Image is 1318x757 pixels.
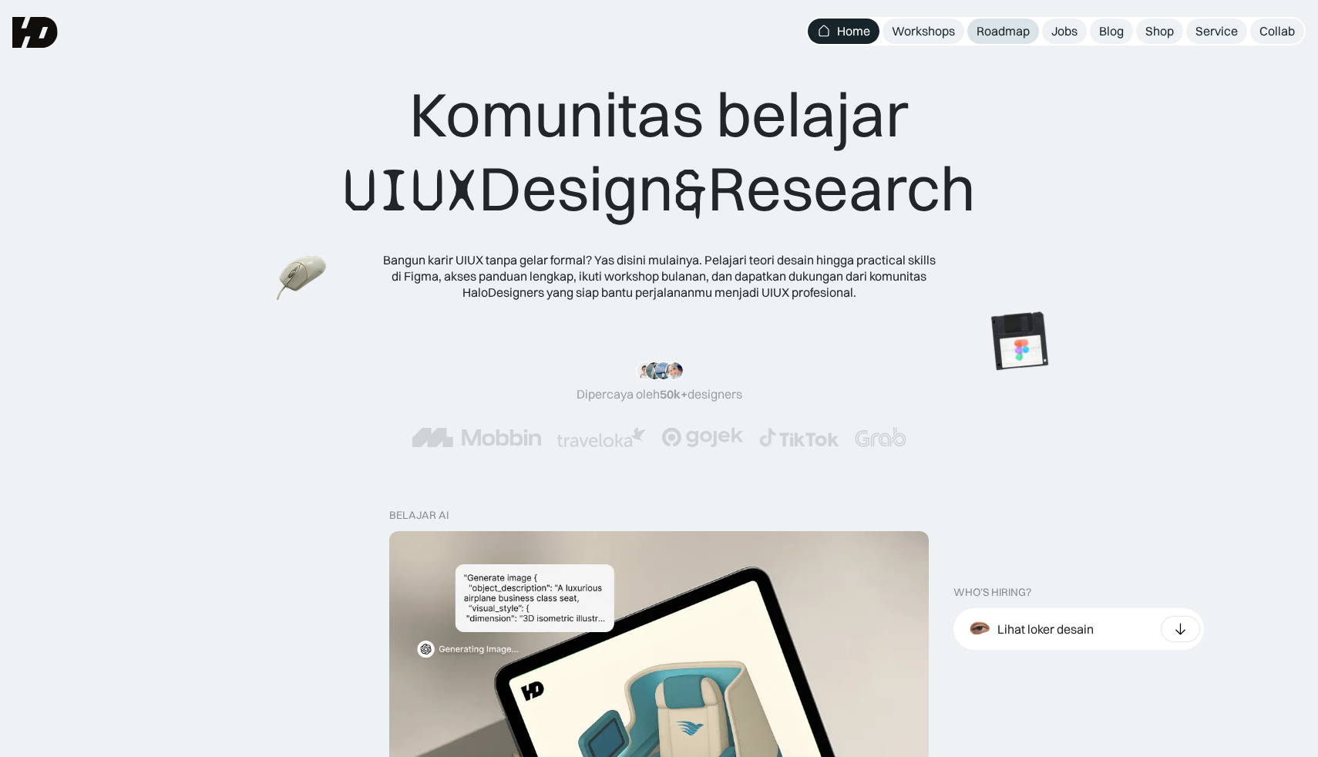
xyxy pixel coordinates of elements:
[660,386,688,402] span: 50k+
[343,153,479,227] span: UIUX
[1195,23,1238,39] div: Service
[953,586,1031,599] div: WHO’S HIRING?
[389,509,449,522] div: belajar ai
[837,23,870,39] div: Home
[808,19,879,44] a: Home
[674,153,708,227] span: &
[967,19,1039,44] a: Roadmap
[1250,19,1304,44] a: Collab
[382,252,936,300] div: Bangun karir UIUX tanpa gelar formal? Yas disini mulainya. Pelajari teori desain hingga practical...
[1186,19,1247,44] a: Service
[343,77,976,227] div: Komunitas belajar Design Research
[1099,23,1124,39] div: Blog
[1259,23,1295,39] div: Collab
[1042,19,1087,44] a: Jobs
[1090,19,1133,44] a: Blog
[883,19,964,44] a: Workshops
[892,23,955,39] div: Workshops
[977,23,1030,39] div: Roadmap
[1136,19,1183,44] a: Shop
[1051,23,1078,39] div: Jobs
[1145,23,1174,39] div: Shop
[997,621,1094,638] div: Lihat loker desain
[577,386,742,402] div: Dipercaya oleh designers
